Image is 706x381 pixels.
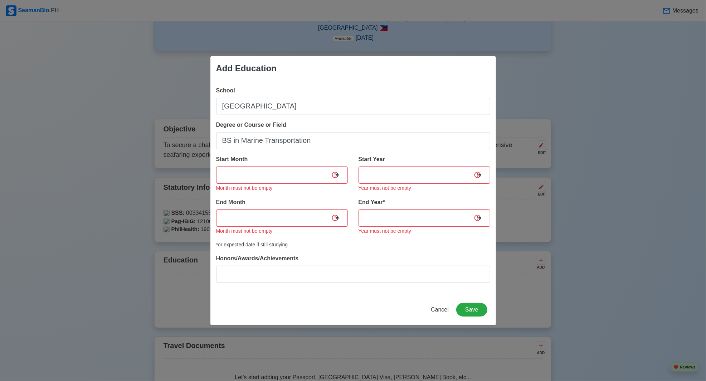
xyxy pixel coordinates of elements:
[216,255,299,261] span: Honors/Awards/Achievements
[456,303,487,317] button: Save
[216,87,235,93] span: School
[359,155,385,164] label: Start Year
[431,307,449,313] span: Cancel
[426,303,453,317] button: Cancel
[216,132,490,149] input: Ex: BS in Marine Transportation
[216,228,273,234] small: Month must not be empty
[359,185,411,191] small: Year must not be empty
[216,241,490,249] div: or expected date if still studying
[216,155,248,164] label: Start Month
[216,198,246,207] label: End Month
[216,122,287,128] span: Degree or Course or Field
[216,62,277,75] div: Add Education
[216,98,490,115] input: Ex: PMI Colleges Bohol
[216,185,273,191] small: Month must not be empty
[359,198,385,207] label: End Year
[359,228,411,234] small: Year must not be empty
